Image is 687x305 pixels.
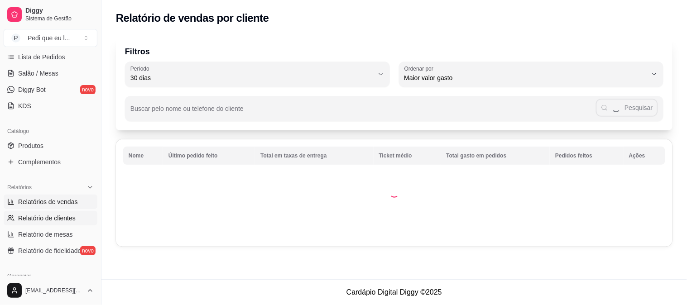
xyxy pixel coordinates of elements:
p: Filtros [125,45,663,58]
div: Gerenciar [4,269,97,283]
a: DiggySistema de Gestão [4,4,97,25]
button: Período30 dias [125,62,390,87]
span: Relatório de fidelidade [18,246,81,255]
a: Lista de Pedidos [4,50,97,64]
a: Relatório de mesas [4,227,97,242]
button: Select a team [4,29,97,47]
h2: Relatório de vendas por cliente [116,11,269,25]
span: Relatórios de vendas [18,197,78,206]
span: Relatórios [7,184,32,191]
span: KDS [18,101,31,110]
button: [EMAIL_ADDRESS][DOMAIN_NAME] [4,280,97,301]
span: 30 dias [130,73,374,82]
span: Produtos [18,141,43,150]
a: Relatórios de vendas [4,195,97,209]
div: Pedi que eu l ... [28,33,70,43]
label: Período [130,65,152,72]
span: P [11,33,20,43]
div: Loading [390,189,399,198]
a: Salão / Mesas [4,66,97,81]
div: Catálogo [4,124,97,138]
footer: Cardápio Digital Diggy © 2025 [101,279,687,305]
span: Lista de Pedidos [18,52,65,62]
span: Relatório de mesas [18,230,73,239]
span: Complementos [18,157,61,167]
a: KDS [4,99,97,113]
a: Relatório de fidelidadenovo [4,243,97,258]
span: Sistema de Gestão [25,15,94,22]
a: Relatório de clientes [4,211,97,225]
span: Maior valor gasto [404,73,648,82]
label: Ordenar por [404,65,437,72]
span: Diggy Bot [18,85,46,94]
a: Complementos [4,155,97,169]
span: Diggy [25,7,94,15]
a: Produtos [4,138,97,153]
span: Relatório de clientes [18,214,76,223]
span: [EMAIL_ADDRESS][DOMAIN_NAME] [25,287,83,294]
a: Diggy Botnovo [4,82,97,97]
span: Salão / Mesas [18,69,58,78]
input: Buscar pelo nome ou telefone do cliente [130,108,596,117]
button: Ordenar porMaior valor gasto [399,62,664,87]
